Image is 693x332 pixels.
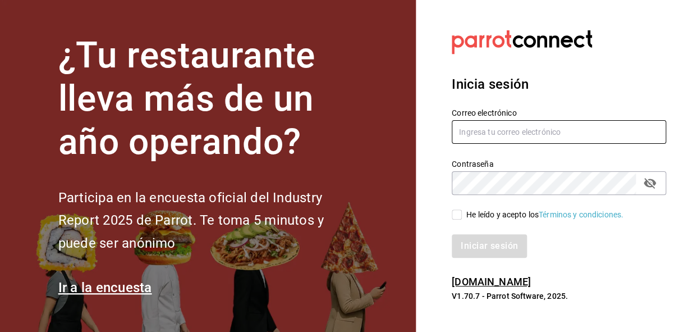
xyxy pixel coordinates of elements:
div: He leído y acepto los [466,209,623,221]
h1: ¿Tu restaurante lleva más de un año operando? [58,34,361,163]
input: Ingresa tu correo electrónico [452,120,666,144]
a: Ir a la encuesta [58,280,152,295]
h3: Inicia sesión [452,74,666,94]
h2: Participa en la encuesta oficial del Industry Report 2025 de Parrot. Te toma 5 minutos y puede se... [58,187,361,255]
button: passwordField [640,174,659,193]
a: Términos y condiciones. [539,210,623,219]
p: V1.70.7 - Parrot Software, 2025. [452,290,666,302]
a: [DOMAIN_NAME] [452,276,531,288]
label: Correo electrónico [452,109,666,117]
label: Contraseña [452,160,666,168]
